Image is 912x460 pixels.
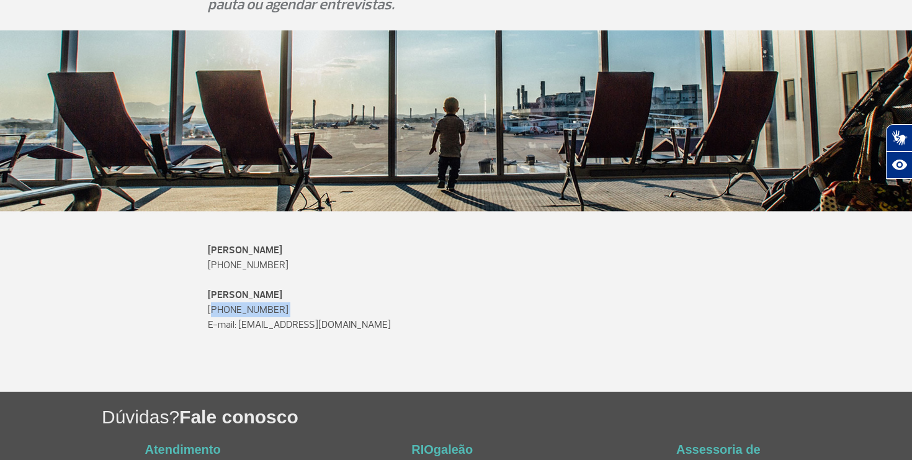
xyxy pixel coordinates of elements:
[208,289,282,301] strong: [PERSON_NAME]
[411,443,473,456] a: RIOgaleão
[886,124,912,151] button: Abrir tradutor de língua de sinais.
[208,317,704,332] p: E-mail: [EMAIL_ADDRESS][DOMAIN_NAME]
[145,443,221,456] a: Atendimento
[208,244,282,256] strong: [PERSON_NAME]
[886,151,912,179] button: Abrir recursos assistivos.
[886,124,912,179] div: Plugin de acessibilidade da Hand Talk.
[208,287,704,317] p: [PHONE_NUMBER]
[102,404,912,430] h1: Dúvidas?
[179,407,298,427] span: Fale conosco
[208,243,704,273] p: [PHONE_NUMBER]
